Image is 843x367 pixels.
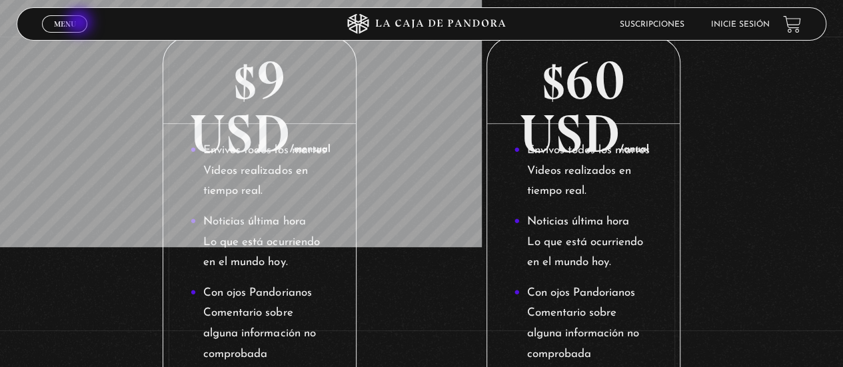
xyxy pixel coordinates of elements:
[190,212,329,273] li: Noticias última hora Lo que está ocurriendo en el mundo hoy.
[711,21,770,29] a: Inicie sesión
[190,141,329,202] li: Envivos todos los martes Videos realizados en tiempo real.
[49,31,81,41] span: Cerrar
[514,141,652,202] li: Envivos todos los martes Videos realizados en tiempo real.
[163,37,356,124] p: $9 USD
[54,20,76,28] span: Menu
[514,212,652,273] li: Noticias última hora Lo que está ocurriendo en el mundo hoy.
[487,37,680,124] p: $60 USD
[620,21,684,29] a: Suscripciones
[783,15,801,33] a: View your shopping cart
